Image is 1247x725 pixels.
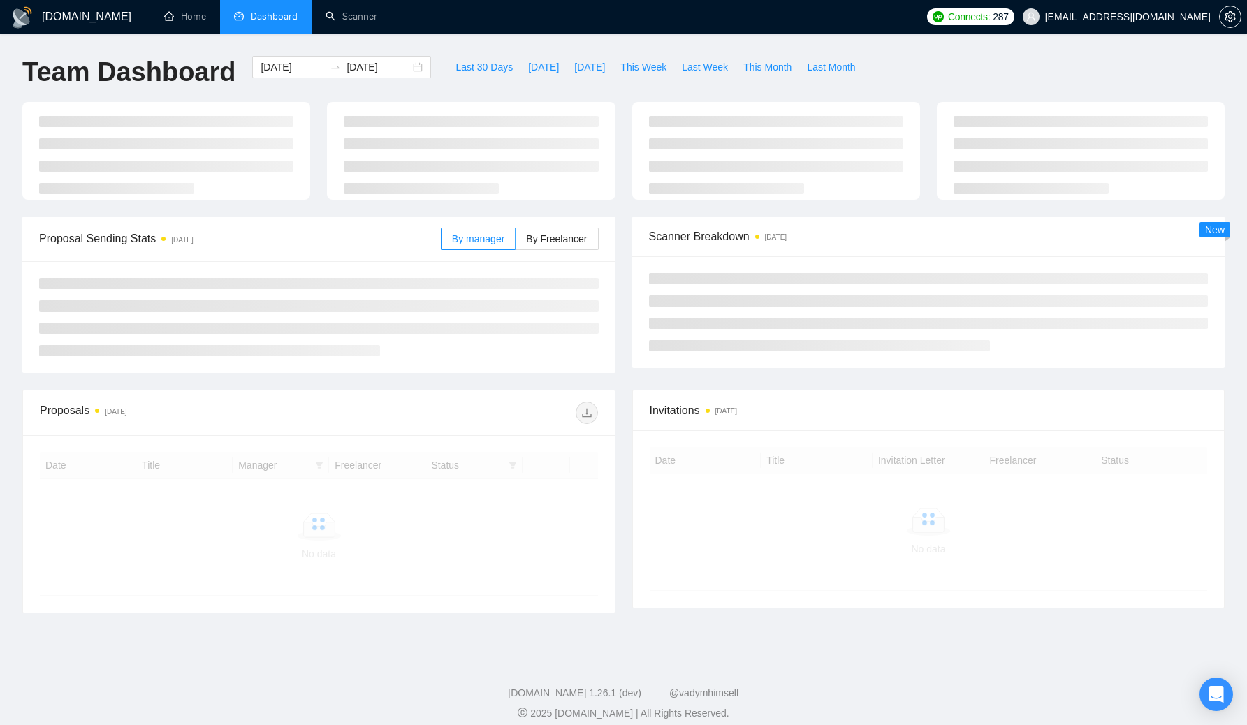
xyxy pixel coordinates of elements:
span: Dashboard [251,10,298,22]
span: copyright [518,708,527,717]
button: Last 30 Days [448,56,520,78]
span: Connects: [948,9,990,24]
div: Open Intercom Messenger [1199,678,1233,711]
div: 2025 [DOMAIN_NAME] | All Rights Reserved. [11,706,1236,721]
span: Last Week [682,59,728,75]
h1: Team Dashboard [22,56,235,89]
a: @vadymhimself [669,687,739,698]
span: By manager [452,233,504,244]
a: setting [1219,11,1241,22]
button: setting [1219,6,1241,28]
button: This Month [736,56,799,78]
a: homeHome [164,10,206,22]
span: Proposal Sending Stats [39,230,441,247]
span: This Week [620,59,666,75]
span: This Month [743,59,792,75]
input: Start date [261,59,324,75]
img: logo [11,6,34,29]
span: Last Month [807,59,855,75]
button: Last Month [799,56,863,78]
div: Proposals [40,402,319,424]
time: [DATE] [715,407,737,415]
span: setting [1220,11,1241,22]
time: [DATE] [765,233,787,241]
span: Scanner Breakdown [649,228,1209,245]
span: New [1205,224,1225,235]
input: End date [347,59,410,75]
time: [DATE] [105,408,126,416]
span: user [1026,12,1036,22]
button: [DATE] [520,56,567,78]
button: Last Week [674,56,736,78]
span: swap-right [330,61,341,73]
img: upwork-logo.png [933,11,944,22]
button: This Week [613,56,674,78]
span: Invitations [650,402,1208,419]
span: dashboard [234,11,244,21]
span: [DATE] [528,59,559,75]
span: 287 [993,9,1008,24]
a: searchScanner [326,10,377,22]
span: [DATE] [574,59,605,75]
time: [DATE] [171,236,193,244]
button: [DATE] [567,56,613,78]
span: By Freelancer [526,233,587,244]
a: [DOMAIN_NAME] 1.26.1 (dev) [508,687,641,698]
span: to [330,61,341,73]
span: Last 30 Days [455,59,513,75]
